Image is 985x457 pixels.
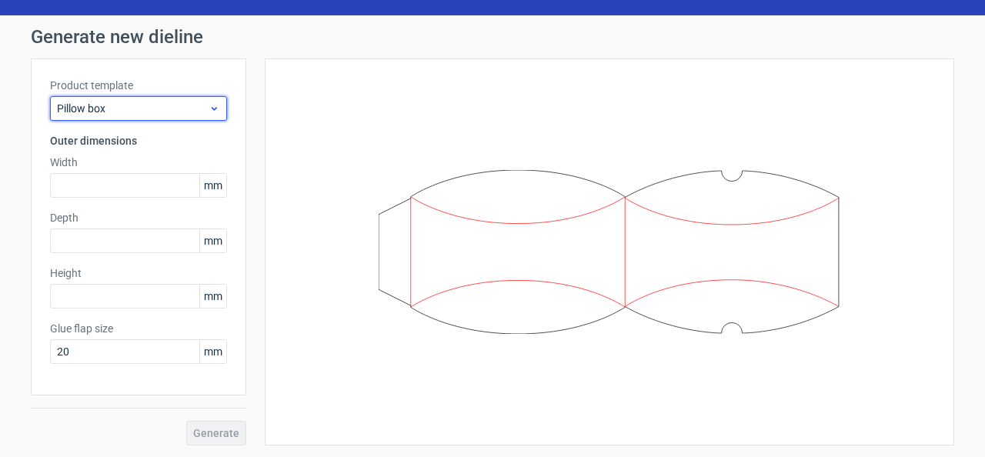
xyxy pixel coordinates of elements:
[50,78,227,93] label: Product template
[199,229,226,252] span: mm
[50,133,227,148] h3: Outer dimensions
[199,340,226,363] span: mm
[199,174,226,197] span: mm
[57,101,209,116] span: Pillow box
[199,285,226,308] span: mm
[50,321,227,336] label: Glue flap size
[50,210,227,225] label: Depth
[31,28,954,46] h1: Generate new dieline
[50,155,227,170] label: Width
[50,265,227,281] label: Height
